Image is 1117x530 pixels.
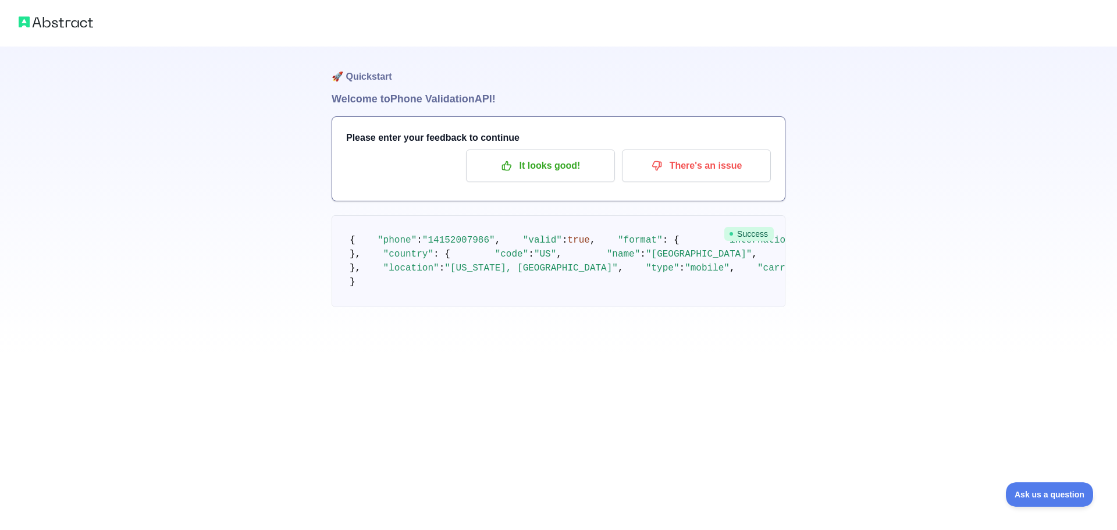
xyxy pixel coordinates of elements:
[350,235,1087,287] code: }, }, }
[618,263,624,273] span: ,
[618,235,663,246] span: "format"
[383,263,439,273] span: "location"
[646,263,680,273] span: "type"
[350,235,355,246] span: {
[528,249,534,259] span: :
[332,91,785,107] h1: Welcome to Phone Validation API!
[1006,482,1094,507] iframe: Toggle Customer Support
[466,150,615,182] button: It looks good!
[556,249,562,259] span: ,
[562,235,568,246] span: :
[646,249,752,259] span: "[GEOGRAPHIC_DATA]"
[724,235,807,246] span: "international"
[622,150,771,182] button: There's an issue
[640,249,646,259] span: :
[663,235,680,246] span: : {
[475,156,606,176] p: It looks good!
[332,47,785,91] h1: 🚀 Quickstart
[19,14,93,30] img: Abstract logo
[346,131,771,145] h3: Please enter your feedback to continue
[724,227,774,241] span: Success
[417,235,422,246] span: :
[439,263,445,273] span: :
[444,263,618,273] span: "[US_STATE], [GEOGRAPHIC_DATA]"
[383,249,433,259] span: "country"
[730,263,735,273] span: ,
[752,249,757,259] span: ,
[495,235,501,246] span: ,
[523,235,562,246] span: "valid"
[757,263,807,273] span: "carrier"
[495,249,529,259] span: "code"
[631,156,762,176] p: There's an issue
[590,235,596,246] span: ,
[422,235,495,246] span: "14152007986"
[568,235,590,246] span: true
[680,263,685,273] span: :
[534,249,556,259] span: "US"
[433,249,450,259] span: : {
[685,263,730,273] span: "mobile"
[607,249,641,259] span: "name"
[378,235,417,246] span: "phone"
